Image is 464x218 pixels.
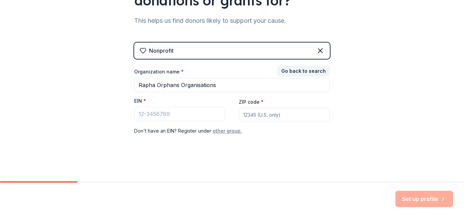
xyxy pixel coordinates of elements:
[239,99,264,105] label: ZIP code
[134,15,330,26] div: This helps us find donors likely to support your cause.
[239,108,330,121] input: 12345 (U.S. only)
[134,98,146,104] label: EIN
[149,47,174,55] div: Nonprofit
[134,68,184,75] label: Organization name
[134,107,225,121] input: 12-3456789
[277,66,330,77] button: Go back to search
[134,78,330,92] input: American Red Cross
[213,127,242,135] button: other group.
[134,127,330,135] div: Don ' t have an EIN? Register under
